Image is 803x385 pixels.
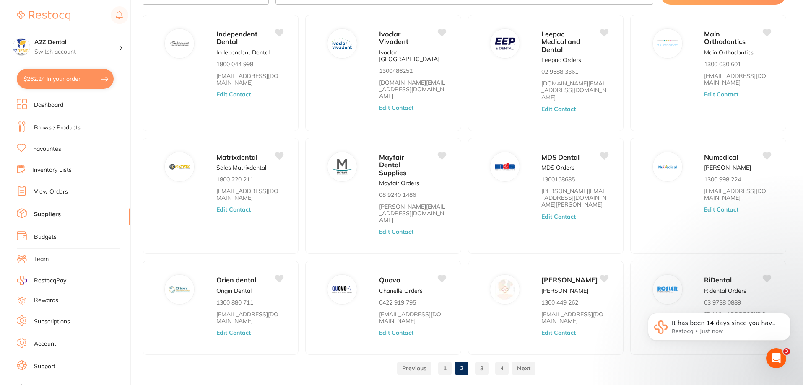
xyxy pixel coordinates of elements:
[34,318,70,326] a: Subscriptions
[379,228,413,235] button: Edit Contact
[34,362,55,371] a: Support
[34,255,49,264] a: Team
[541,176,575,183] p: 1300158685
[379,203,446,223] a: [PERSON_NAME][EMAIL_ADDRESS][DOMAIN_NAME]
[379,311,446,324] a: [EMAIL_ADDRESS][DOMAIN_NAME]
[379,67,413,74] p: 1300486252
[704,61,741,67] p: 1300 030 601
[541,188,608,208] a: [PERSON_NAME][EMAIL_ADDRESS][DOMAIN_NAME][PERSON_NAME]
[704,153,738,161] span: Numedical
[33,145,61,153] a: Favourites
[495,34,515,54] img: Leepac Medical and Dental
[216,72,283,86] a: [EMAIL_ADDRESS][DOMAIN_NAME]
[704,30,746,46] span: Main Orthodontics
[541,276,598,284] span: [PERSON_NAME]
[704,164,751,171] p: [PERSON_NAME]
[541,30,580,54] span: Leepac Medical and Dental
[379,180,419,186] p: Mayfair Orders
[216,276,256,284] span: Orien dental
[541,80,608,100] a: [DOMAIN_NAME][EMAIL_ADDRESS][DOMAIN_NAME]
[34,210,61,219] a: Suppliers
[216,176,253,183] p: 1800 220 211
[216,61,253,67] p: 1800 044 998
[13,39,30,55] img: A2Z Dental
[379,30,408,46] span: Ivoclar Vivadent
[455,360,468,377] a: 2
[635,295,803,362] iframe: Intercom notifications message
[541,106,576,112] button: Edit Contact
[704,91,738,98] button: Edit Contact
[17,69,114,89] button: $262.24 in your order
[216,206,251,213] button: Edit Contact
[34,188,68,196] a: View Orders
[438,360,452,377] a: 1
[34,38,119,47] h4: A2Z Dental
[657,157,678,177] img: Numedical
[216,153,257,161] span: Matrixdental
[379,104,413,111] button: Edit Contact
[541,164,574,171] p: MDS Orders
[495,360,509,377] a: 4
[704,188,771,201] a: [EMAIL_ADDRESS][DOMAIN_NAME]
[379,79,446,99] a: [DOMAIN_NAME][EMAIL_ADDRESS][DOMAIN_NAME]
[541,68,578,75] p: 02 9588 3361
[332,280,352,300] img: Quovo
[216,311,283,324] a: [EMAIL_ADDRESS][DOMAIN_NAME]
[34,340,56,348] a: Account
[541,153,580,161] span: MDS Dental
[704,287,746,294] p: Ridental Orders
[495,280,515,300] img: Adam Dental
[34,296,58,305] a: Rewards
[34,233,57,241] a: Budgets
[17,276,27,285] img: RestocqPay
[17,11,70,21] img: Restocq Logo
[216,164,266,171] p: Sales Matrixdental
[657,34,678,54] img: Main Orthodontics
[379,287,423,294] p: Chanelle Orders
[657,280,678,300] img: RiDental
[704,276,732,284] span: RiDental
[216,49,270,56] p: Independent Dental
[332,34,352,54] img: Ivoclar Vivadent
[495,157,515,177] img: MDS Dental
[34,276,66,285] span: RestocqPay
[541,57,581,63] p: Leepac Orders
[704,206,738,213] button: Edit Contact
[36,32,145,40] p: Message from Restocq, sent Just now
[170,157,190,177] img: Matrixdental
[541,213,576,220] button: Edit Contact
[379,153,406,177] span: Mayfair Dental Supplies
[34,124,81,132] a: Browse Products
[704,49,754,56] p: Main Orthodontics
[17,6,70,26] a: Restocq Logo
[332,157,352,177] img: Mayfair Dental Supplies
[379,49,446,62] p: Ivoclar [GEOGRAPHIC_DATA]
[379,329,413,336] button: Edit Contact
[783,348,790,355] span: 3
[704,176,741,183] p: 1300 998 224
[216,30,257,46] span: Independent Dental
[36,24,144,72] span: It has been 14 days since you have started your Restocq journey. We wanted to do a check in and s...
[34,48,119,56] p: Switch account
[379,191,416,198] p: 08 9240 1486
[766,348,786,368] iframe: Intercom live chat
[170,280,190,300] img: Orien dental
[216,299,253,306] p: 1300 880 711
[541,329,576,336] button: Edit Contact
[170,34,190,54] img: Independent Dental
[541,299,578,306] p: 1300 449 262
[216,91,251,98] button: Edit Contact
[216,287,252,294] p: Origin Dental
[17,276,66,285] a: RestocqPay
[216,188,283,201] a: [EMAIL_ADDRESS][DOMAIN_NAME]
[379,299,416,306] p: 0422 919 795
[32,166,72,174] a: Inventory Lists
[379,276,400,284] span: Quovo
[541,287,588,294] p: [PERSON_NAME]
[475,360,489,377] a: 3
[541,311,608,324] a: [EMAIL_ADDRESS][DOMAIN_NAME]
[34,101,63,109] a: Dashboard
[216,329,251,336] button: Edit Contact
